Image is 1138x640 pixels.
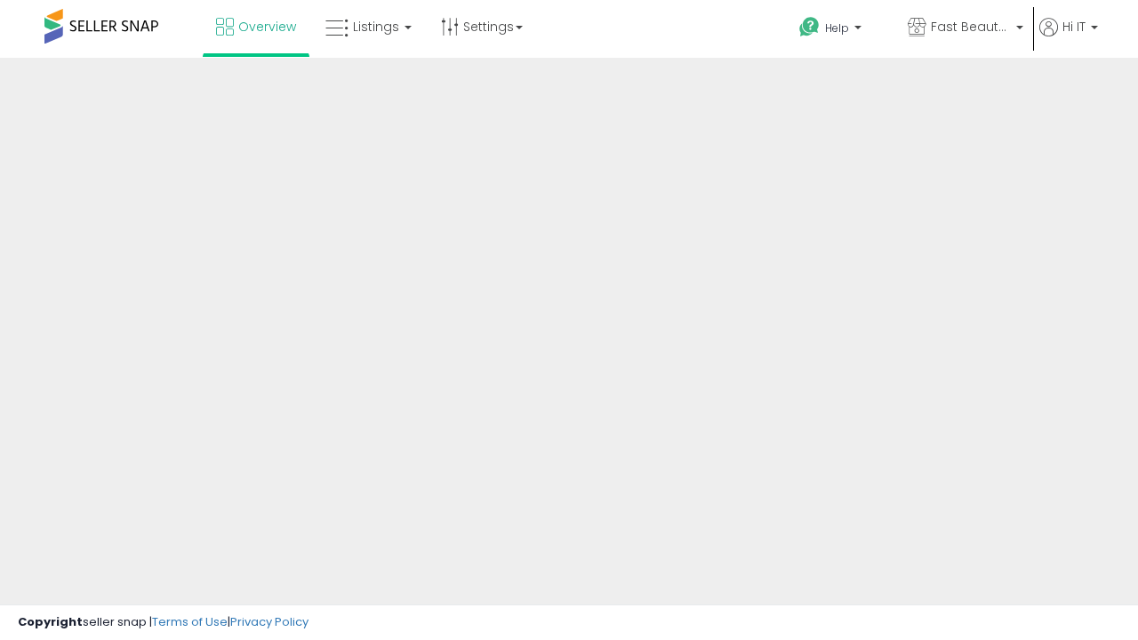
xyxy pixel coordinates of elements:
[1039,18,1098,58] a: Hi IT
[825,20,849,36] span: Help
[152,613,228,630] a: Terms of Use
[18,614,309,631] div: seller snap | |
[353,18,399,36] span: Listings
[1062,18,1086,36] span: Hi IT
[785,3,892,58] a: Help
[18,613,83,630] strong: Copyright
[798,16,821,38] i: Get Help
[931,18,1011,36] span: Fast Beauty ([GEOGRAPHIC_DATA])
[230,613,309,630] a: Privacy Policy
[238,18,296,36] span: Overview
